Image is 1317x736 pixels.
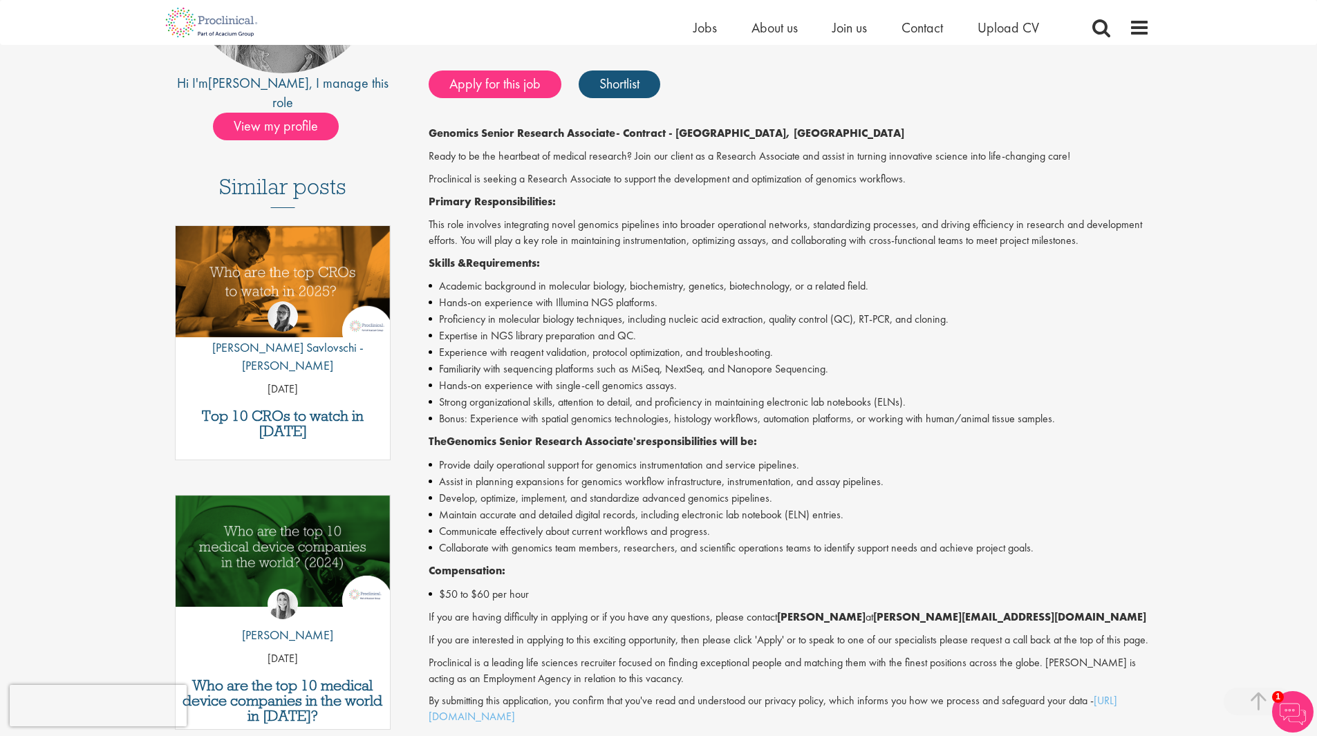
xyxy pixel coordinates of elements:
a: Theodora Savlovschi - Wicks [PERSON_NAME] Savlovschi - [PERSON_NAME] [176,301,391,381]
a: Contact [902,19,943,37]
strong: Requirements: [466,256,540,270]
iframe: reCAPTCHA [10,685,187,726]
li: Expertise in NGS library preparation and QC. [429,328,1150,344]
strong: responsibilities will be: [641,434,757,449]
p: [DATE] [176,381,391,397]
img: Theodora Savlovschi - Wicks [268,301,298,332]
a: Join us [832,19,867,37]
li: Assist in planning expansions for genomics workflow infrastructure, instrumentation, and assay pi... [429,473,1150,490]
img: Chatbot [1272,691,1314,733]
a: Hannah Burke [PERSON_NAME] [232,589,333,651]
h3: Similar posts [219,175,346,208]
p: This role involves integrating novel genomics pipelines into broader operational networks, standa... [429,217,1150,249]
p: Ready to be the heartbeat of medical research? Join our client as a Research Associate and assist... [429,149,1150,164]
li: Hands-on experience with Illumina NGS platforms. [429,294,1150,311]
li: Academic background in molecular biology, biochemistry, genetics, biotechnology, or a related field. [429,278,1150,294]
li: Collaborate with genomics team members, researchers, and scientific operations teams to identify ... [429,540,1150,556]
li: Experience with reagent validation, protocol optimization, and troubleshooting. [429,344,1150,361]
div: Job description [429,126,1150,725]
p: [PERSON_NAME] Savlovschi - [PERSON_NAME] [176,339,391,374]
strong: Compensation: [429,563,505,578]
strong: - Contract - [GEOGRAPHIC_DATA], [GEOGRAPHIC_DATA] [616,126,904,140]
a: [PERSON_NAME] [208,74,309,92]
li: Strong organizational skills, attention to detail, and proficiency in maintaining electronic lab ... [429,394,1150,411]
li: Proficiency in molecular biology techniques, including nucleic acid extraction, quality control (... [429,311,1150,328]
strong: Genomics Senior Research Associate's [447,434,641,449]
p: If you are interested in applying to this exciting opportunity, then please click 'Apply' or to s... [429,632,1150,648]
span: 1 [1272,691,1284,703]
div: Hi I'm , I manage this role [168,73,398,113]
strong: [PERSON_NAME][EMAIL_ADDRESS][DOMAIN_NAME] [873,610,1146,624]
a: [URL][DOMAIN_NAME] [429,693,1117,724]
strong: The [429,434,447,449]
p: Proclinical is seeking a Research Associate to support the development and optimization of genomi... [429,171,1150,187]
strong: Primary Responsibilities: [429,194,556,209]
img: Top 10 Medical Device Companies 2024 [176,496,391,607]
a: Link to a post [176,226,391,348]
a: Upload CV [978,19,1039,37]
li: Bonus: Experience with spatial genomics technologies, histology workflows, automation platforms, ... [429,411,1150,427]
a: Apply for this job [429,70,561,98]
a: Jobs [693,19,717,37]
li: $50 to $60 per hour [429,586,1150,603]
a: Top 10 CROs to watch in [DATE] [183,408,384,439]
p: [DATE] [176,651,391,667]
p: Proclinical is a leading life sciences recruiter focused on finding exceptional people and matchi... [429,655,1150,687]
li: Develop, optimize, implement, and standardize advanced genomics pipelines. [429,490,1150,507]
li: Provide daily operational support for genomics instrumentation and service pipelines. [429,457,1150,473]
li: Communicate effectively about current workflows and progress. [429,523,1150,540]
p: [PERSON_NAME] [232,626,333,644]
a: Link to a post [176,496,391,618]
a: View my profile [213,115,353,133]
a: Shortlist [579,70,660,98]
li: Familiarity with sequencing platforms such as MiSeq, NextSeq, and Nanopore Sequencing. [429,361,1150,377]
strong: [PERSON_NAME] [777,610,866,624]
strong: Genomics Senior Research Associate [429,126,616,140]
img: Top 10 CROs 2025 | Proclinical [176,226,391,337]
a: Who are the top 10 medical device companies in the world in [DATE]? [183,678,384,724]
p: If you are having difficulty in applying or if you have any questions, please contact at [429,610,1150,625]
a: About us [751,19,798,37]
li: Hands-on experience with single-cell genomics assays. [429,377,1150,394]
strong: Skills & [429,256,466,270]
span: View my profile [213,113,339,140]
p: By submitting this application, you confirm that you've read and understood our privacy policy, w... [429,693,1150,725]
li: Maintain accurate and detailed digital records, including electronic lab notebook (ELN) entries. [429,507,1150,523]
img: Hannah Burke [268,589,298,619]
